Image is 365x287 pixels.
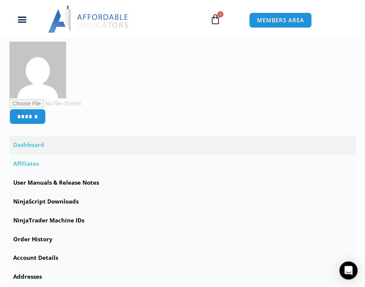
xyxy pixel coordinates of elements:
[9,249,356,267] a: Account Details
[9,230,356,248] a: Order History
[48,6,129,33] img: LogoAI | Affordable Indicators – NinjaTrader
[339,261,357,279] div: Open Intercom Messenger
[217,11,223,17] span: 0
[9,136,356,154] a: Dashboard
[257,17,304,23] span: MEMBERS AREA
[249,12,312,28] a: MEMBERS AREA
[9,211,356,230] a: NinjaTrader Machine IDs
[9,193,356,211] a: NinjaScript Downloads
[9,155,356,173] a: Affiliates
[199,8,232,30] a: 0
[9,42,66,98] img: 306a39d853fe7ca0a83b64c3a9ab38c2617219f6aea081d20322e8e32295346b
[9,268,356,286] a: Addresses
[4,12,40,26] div: Menu Toggle
[9,174,356,192] a: User Manuals & Release Notes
